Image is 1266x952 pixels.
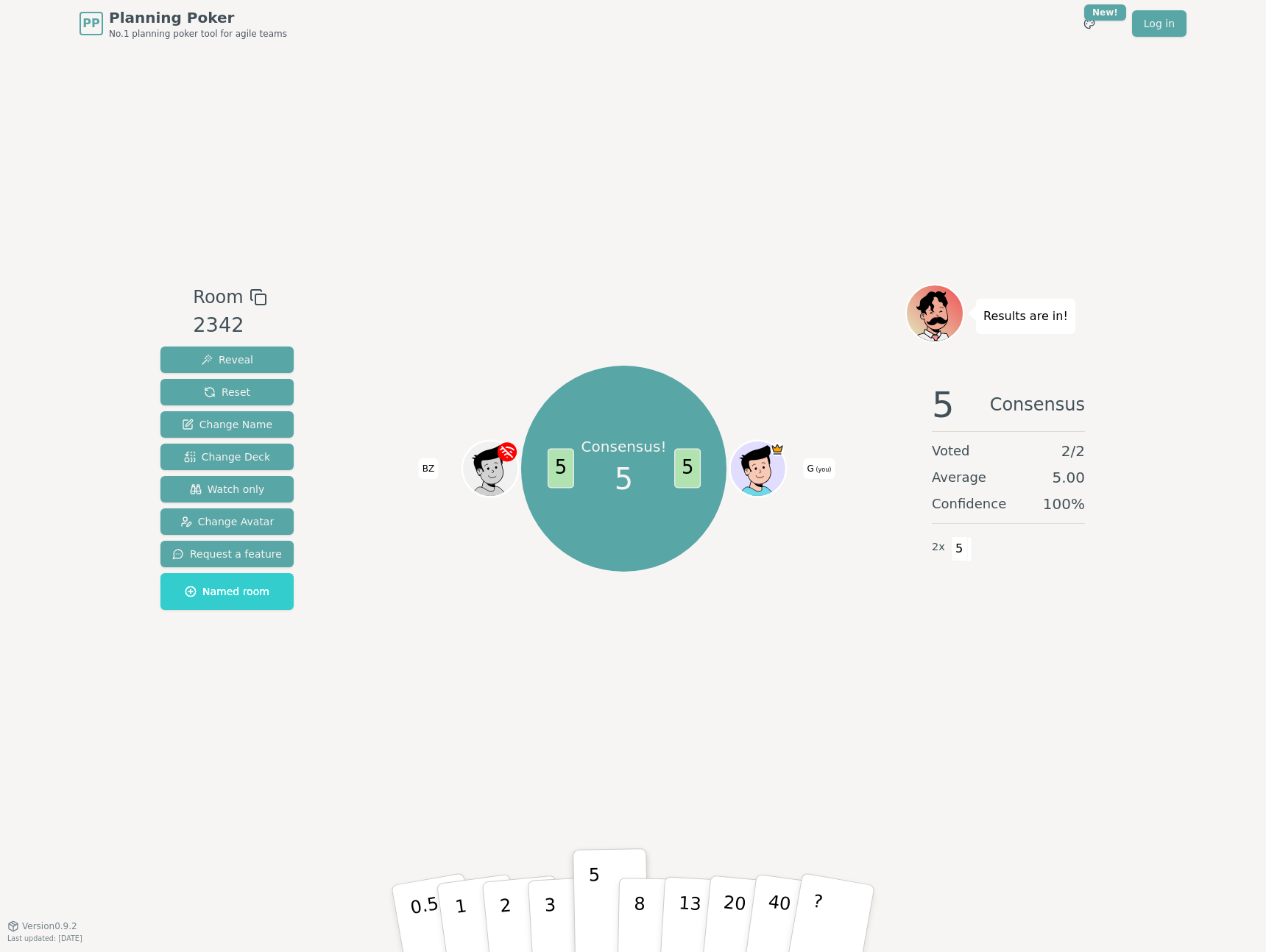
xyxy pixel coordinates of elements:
[581,436,667,457] p: Consensus!
[1076,10,1103,37] button: New!
[204,385,250,399] span: Reset
[814,466,832,473] span: (you)
[951,536,968,561] span: 5
[7,934,82,942] span: Last updated: [DATE]
[79,7,287,40] a: PPPlanning PokerNo.1 planning poker tool for agile teams
[22,920,77,932] span: Version 0.9.2
[182,417,272,432] span: Change Name
[1043,494,1085,514] span: 100 %
[932,387,955,422] span: 5
[1052,467,1085,488] span: 5.00
[990,387,1085,422] span: Consensus
[184,450,270,464] span: Change Deck
[160,347,294,373] button: Reveal
[193,284,243,310] span: Room
[932,441,970,461] span: Voted
[932,539,945,555] span: 2 x
[804,458,835,479] span: Click to change your name
[419,458,438,479] span: Click to change your name
[160,573,294,610] button: Named room
[160,379,294,405] button: Reset
[1084,4,1126,21] div: New!
[7,920,77,932] button: Version0.9.2
[932,467,986,488] span: Average
[160,476,294,502] button: Watch only
[109,7,287,28] span: Planning Poker
[180,514,275,529] span: Change Avatar
[589,864,601,944] p: 5
[193,310,266,341] div: 2342
[172,547,282,561] span: Request a feature
[185,584,269,599] span: Named room
[1061,441,1085,461] span: 2 / 2
[160,508,294,535] button: Change Avatar
[160,541,294,567] button: Request a feature
[983,306,1068,327] p: Results are in!
[82,15,99,32] span: PP
[547,449,573,489] span: 5
[770,442,784,456] span: G is the host
[731,442,784,495] button: Click to change your avatar
[190,482,265,497] span: Watch only
[109,28,287,40] span: No.1 planning poker tool for agile teams
[674,449,701,489] span: 5
[201,352,253,367] span: Reveal
[932,494,1006,514] span: Confidence
[160,411,294,438] button: Change Name
[615,457,633,501] span: 5
[1132,10,1187,37] a: Log in
[160,444,294,470] button: Change Deck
